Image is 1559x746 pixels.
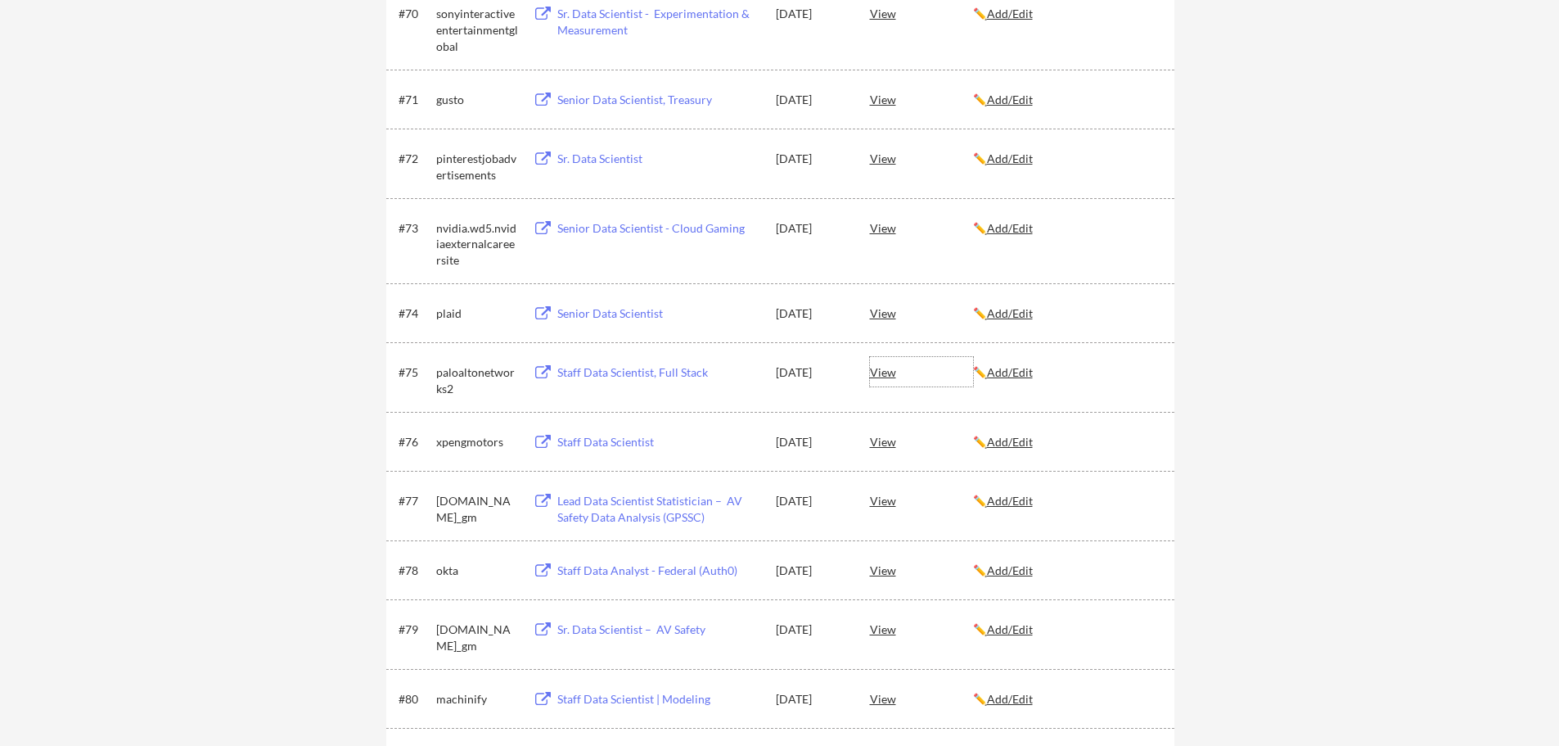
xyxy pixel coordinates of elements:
[399,151,430,167] div: #72
[399,220,430,237] div: #73
[436,691,518,708] div: machinify
[776,305,848,322] div: [DATE]
[776,434,848,450] div: [DATE]
[987,435,1033,449] u: Add/Edit
[973,622,1160,638] div: ✏️
[870,614,973,644] div: View
[557,364,760,381] div: Staff Data Scientist, Full Stack
[973,305,1160,322] div: ✏️
[987,306,1033,320] u: Add/Edit
[399,6,430,22] div: #70
[987,151,1033,165] u: Add/Edit
[776,220,848,237] div: [DATE]
[987,494,1033,508] u: Add/Edit
[436,493,518,525] div: [DOMAIN_NAME]_gm
[973,493,1160,509] div: ✏️
[870,427,973,456] div: View
[436,220,518,269] div: nvidia.wd5.nvidiaexternalcareersite
[973,220,1160,237] div: ✏️
[776,151,848,167] div: [DATE]
[987,692,1033,706] u: Add/Edit
[436,563,518,579] div: okta
[557,691,760,708] div: Staff Data Scientist | Modeling
[870,684,973,713] div: View
[776,691,848,708] div: [DATE]
[870,298,973,328] div: View
[399,92,430,108] div: #71
[987,622,1033,636] u: Add/Edit
[973,92,1160,108] div: ✏️
[399,563,430,579] div: #78
[987,221,1033,235] u: Add/Edit
[399,434,430,450] div: #76
[870,486,973,515] div: View
[973,563,1160,579] div: ✏️
[973,6,1160,22] div: ✏️
[870,84,973,114] div: View
[557,92,760,108] div: Senior Data Scientist, Treasury
[870,143,973,173] div: View
[987,7,1033,20] u: Add/Edit
[870,555,973,585] div: View
[436,364,518,396] div: paloaltonetworks2
[987,563,1033,577] u: Add/Edit
[436,305,518,322] div: plaid
[436,434,518,450] div: xpengmotors
[436,92,518,108] div: gusto
[557,563,760,579] div: Staff Data Analyst - Federal (Auth0)
[870,213,973,242] div: View
[399,691,430,708] div: #80
[557,493,760,525] div: Lead Data Scientist Statistician – AV Safety Data Analysis (GPSSC)
[436,151,518,183] div: pinterestjobadvertisements
[776,364,848,381] div: [DATE]
[776,563,848,579] div: [DATE]
[557,305,760,322] div: Senior Data Scientist
[987,365,1033,379] u: Add/Edit
[436,6,518,54] div: sonyinteractiveentertainmentglobal
[870,357,973,387] div: View
[436,622,518,653] div: [DOMAIN_NAME]_gm
[776,92,848,108] div: [DATE]
[399,305,430,322] div: #74
[776,6,848,22] div: [DATE]
[557,6,760,38] div: Sr. Data Scientist - Experimentation & Measurement
[776,493,848,509] div: [DATE]
[973,151,1160,167] div: ✏️
[399,622,430,638] div: #79
[973,364,1160,381] div: ✏️
[776,622,848,638] div: [DATE]
[973,691,1160,708] div: ✏️
[399,364,430,381] div: #75
[557,151,760,167] div: Sr. Data Scientist
[987,93,1033,106] u: Add/Edit
[557,622,760,638] div: Sr. Data Scientist – AV Safety
[973,434,1160,450] div: ✏️
[399,493,430,509] div: #77
[557,434,760,450] div: Staff Data Scientist
[557,220,760,237] div: Senior Data Scientist - Cloud Gaming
